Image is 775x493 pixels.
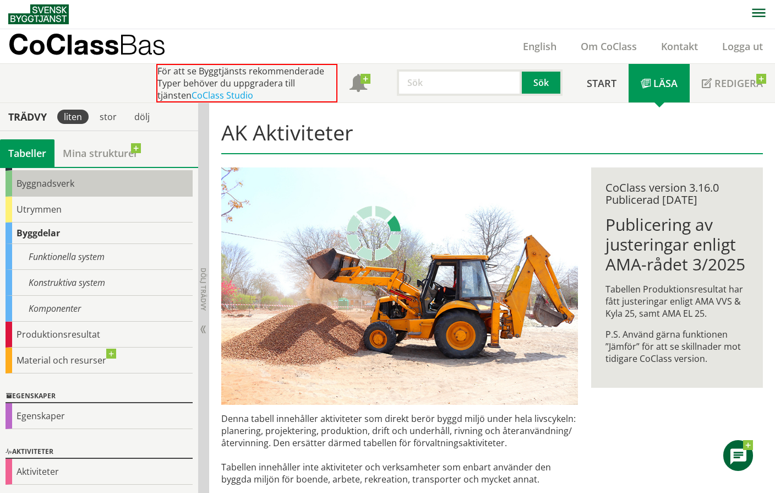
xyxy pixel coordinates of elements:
[6,171,193,197] div: Byggnadsverk
[8,29,189,63] a: CoClassBas
[397,69,522,96] input: Sök
[156,64,337,102] div: För att se Byggtjänsts rekommenderade Typer behöver du uppgradera till tjänsten
[511,40,569,53] a: English
[710,40,775,53] a: Logga ut
[6,348,193,373] div: Material och resurser
[605,328,748,365] p: P.S. Använd gärna funktionen ”Jämför” för att se skillnader mot tidigare CoClass version.
[605,182,748,206] div: CoClass version 3.16.0 Publicerad [DATE]
[346,205,401,261] img: Laddar
[690,64,775,102] a: Redigera
[714,77,763,90] span: Redigera
[192,89,253,101] a: CoClass Studio
[587,77,616,90] span: Start
[6,270,193,296] div: Konstruktiva system
[605,283,748,319] p: Tabellen Produktionsresultat har fått justeringar enligt AMA VVS & Kyla 25, samt AMA EL 25.
[350,75,367,93] span: Notifikationer
[128,110,156,124] div: dölj
[6,197,193,223] div: Utrymmen
[199,268,208,311] span: Dölj trädvy
[6,244,193,270] div: Funktionella system
[6,459,193,485] div: Aktiviteter
[575,64,629,102] a: Start
[6,223,193,244] div: Byggdelar
[6,296,193,322] div: Komponenter
[6,322,193,348] div: Produktionsresultat
[8,4,69,24] img: Svensk Byggtjänst
[6,390,193,403] div: Egenskaper
[8,38,166,51] p: CoClass
[653,77,678,90] span: Läsa
[2,111,53,123] div: Trädvy
[522,69,563,96] button: Sök
[221,167,577,405] img: Aktiviteter1.jpg
[629,64,690,102] a: Läsa
[221,120,762,154] h1: AK Aktiviteter
[605,215,748,274] h1: Publicering av justeringar enligt AMA-rådet 3/2025
[569,40,649,53] a: Om CoClass
[93,110,123,124] div: stor
[6,403,193,429] div: Egenskaper
[54,139,146,167] a: Mina strukturer
[57,110,89,124] div: liten
[649,40,710,53] a: Kontakt
[119,28,166,61] span: Bas
[6,446,193,459] div: Aktiviteter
